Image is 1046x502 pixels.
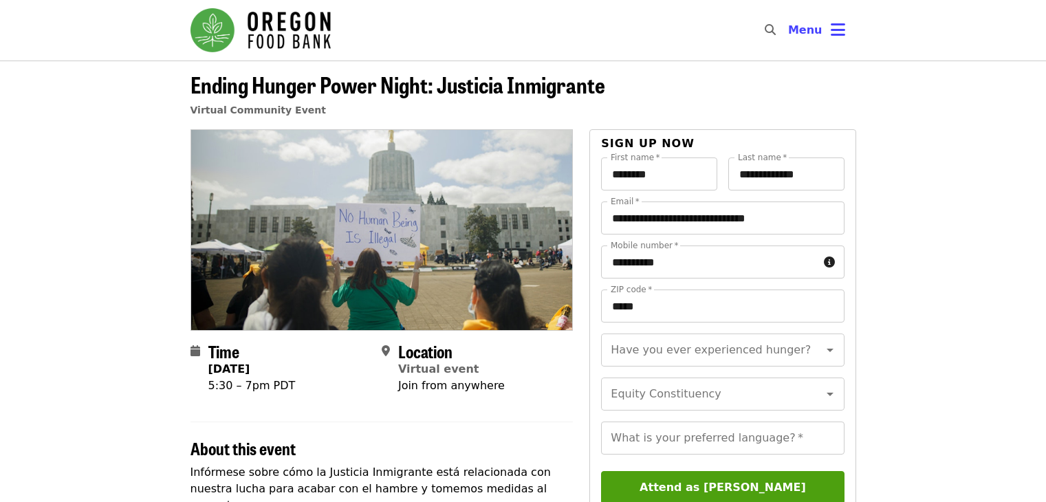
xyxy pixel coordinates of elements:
[777,14,856,47] button: Toggle account menu
[611,241,678,250] label: Mobile number
[601,422,844,455] input: What is your preferred language?
[601,157,717,190] input: First name
[784,14,795,47] input: Search
[788,23,822,36] span: Menu
[190,8,331,52] img: Oregon Food Bank - Home
[824,256,835,269] i: circle-info icon
[611,285,652,294] label: ZIP code
[611,153,660,162] label: First name
[190,345,200,358] i: calendar icon
[208,378,296,394] div: 5:30 – 7pm PDT
[611,197,640,206] label: Email
[601,137,695,150] span: Sign up now
[190,436,296,460] span: About this event
[601,245,818,279] input: Mobile number
[738,153,787,162] label: Last name
[382,345,390,358] i: map-marker-alt icon
[601,290,844,323] input: ZIP code
[398,339,453,363] span: Location
[191,130,573,329] img: Ending Hunger Power Night: Justicia Inmigrante organized by Oregon Food Bank
[820,384,840,404] button: Open
[728,157,845,190] input: Last name
[190,105,326,116] a: Virtual Community Event
[190,68,605,100] span: Ending Hunger Power Night: Justicia Inmigrante
[765,23,776,36] i: search icon
[398,362,479,375] a: Virtual event
[208,339,239,363] span: Time
[831,20,845,40] i: bars icon
[208,362,250,375] strong: [DATE]
[820,340,840,360] button: Open
[398,379,505,392] span: Join from anywhere
[601,201,844,234] input: Email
